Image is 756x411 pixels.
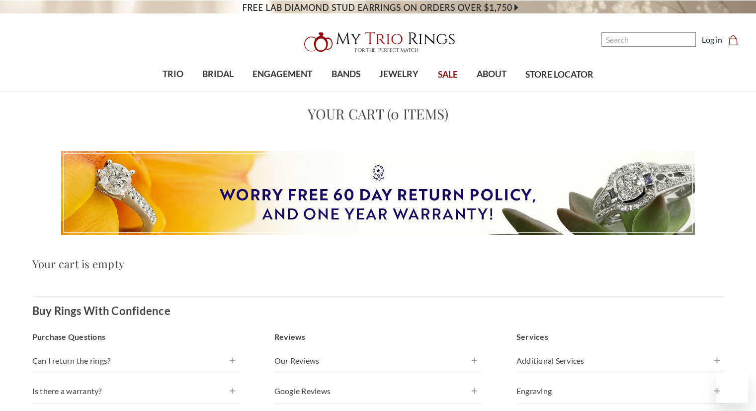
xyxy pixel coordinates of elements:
[32,331,240,343] h3: Purchase Questions
[299,26,458,58] img: My Trio Rings
[252,68,312,81] span: ENGAGEMENT
[163,68,183,81] span: TRIO
[601,32,696,47] input: Search and use arrows or TAB to navigate results
[525,68,593,81] span: STORE LOCATOR
[516,331,724,343] h3: Services
[61,151,695,235] img: Worry Free 60 Day Return Policy
[467,58,516,91] a: ABOUT
[274,355,482,367] h4: Our Reviews
[32,355,240,367] h4: Can I return the rings?
[341,91,351,92] button: submenu toggle
[716,371,748,403] iframe: Button to launch messaging window
[438,68,458,81] span: SALE
[516,355,724,367] h4: Additional Services
[32,303,170,319] h2: Buy Rings With Confidence
[243,58,322,91] a: ENGAGEMENT
[274,331,482,343] h3: Reviews
[370,58,428,91] a: JEWELRY
[428,59,467,91] a: SALE
[193,58,243,91] a: BRIDAL
[168,91,178,92] button: submenu toggle
[487,91,497,92] button: submenu toggle
[379,68,419,81] span: JEWELRY
[516,385,724,397] h4: Engraving
[202,68,234,81] span: BRIDAL
[322,58,370,91] a: BANDS
[477,68,506,81] span: ABOUT
[394,91,404,92] button: submenu toggle
[516,59,603,91] a: STORE LOCATOR
[32,103,724,124] h1: Your Cart (0 items)
[728,35,738,45] svg: cart.cart_preview
[332,68,360,81] span: BANDS
[32,256,724,272] h3: Your cart is empty
[277,91,287,92] button: submenu toggle
[274,385,482,397] h4: Google Reviews
[702,34,722,46] a: Log in
[153,58,193,91] a: TRIO
[32,385,240,397] h4: Is there a warranty?
[728,34,744,46] a: Cart with 0 items
[219,26,537,58] a: My Trio Rings
[213,91,223,92] button: submenu toggle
